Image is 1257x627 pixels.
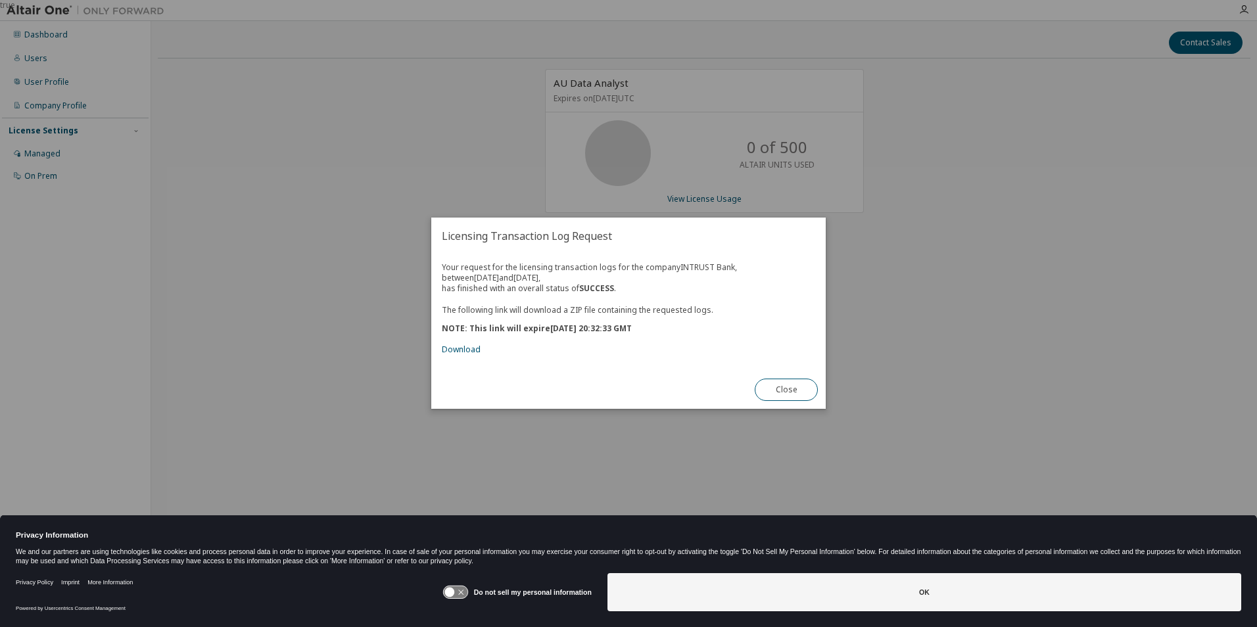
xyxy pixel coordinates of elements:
b: NOTE: This link will expire [DATE] 20:32:33 GMT [442,323,632,335]
p: The following link will download a ZIP file containing the requested logs. [442,304,815,315]
a: Download [442,344,481,356]
b: SUCCESS [579,283,614,294]
h2: Licensing Transaction Log Request [431,218,826,254]
div: Your request for the licensing transaction logs for the company INTRUST Bank , between [DATE] and... [442,262,815,355]
button: Close [755,379,818,402]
